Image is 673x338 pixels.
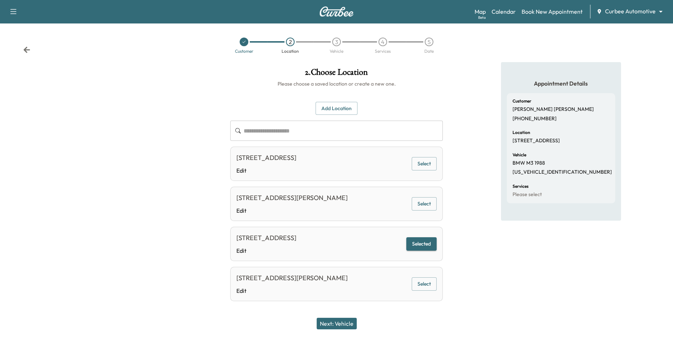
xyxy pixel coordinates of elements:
[406,237,437,251] button: Selected
[513,138,560,144] p: [STREET_ADDRESS]
[522,7,583,16] a: Book New Appointment
[23,46,30,53] div: Back
[478,15,486,20] div: Beta
[412,157,437,170] button: Select
[236,193,348,203] div: [STREET_ADDRESS][PERSON_NAME]
[319,6,354,17] img: Curbee Logo
[317,318,357,329] button: Next: Vehicle
[507,79,615,87] h5: Appointment Details
[230,80,443,87] h6: Please choose a saved location or create a new one.
[605,7,656,16] span: Curbee Automotive
[492,7,516,16] a: Calendar
[425,38,433,46] div: 5
[286,38,295,46] div: 2
[236,153,296,163] div: [STREET_ADDRESS]
[378,38,387,46] div: 4
[424,49,434,53] div: Date
[513,99,531,103] h6: Customer
[332,38,341,46] div: 3
[282,49,299,53] div: Location
[236,286,348,295] a: Edit
[375,49,391,53] div: Services
[513,169,612,175] p: [US_VEHICLE_IDENTIFICATION_NUMBER]
[330,49,343,53] div: Vehicle
[513,191,542,198] p: Please select
[230,68,443,80] h1: 2 . Choose Location
[236,233,296,243] div: [STREET_ADDRESS]
[513,116,557,122] p: [PHONE_NUMBER]
[236,206,348,215] a: Edit
[412,277,437,291] button: Select
[513,130,530,135] h6: Location
[513,184,528,188] h6: Services
[412,197,437,211] button: Select
[513,160,545,166] p: BMW M3 1988
[236,273,348,283] div: [STREET_ADDRESS][PERSON_NAME]
[316,102,357,115] button: Add Location
[235,49,253,53] div: Customer
[475,7,486,16] a: MapBeta
[236,166,296,175] a: Edit
[513,106,594,113] p: [PERSON_NAME] [PERSON_NAME]
[513,153,526,157] h6: Vehicle
[236,246,296,255] a: Edit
